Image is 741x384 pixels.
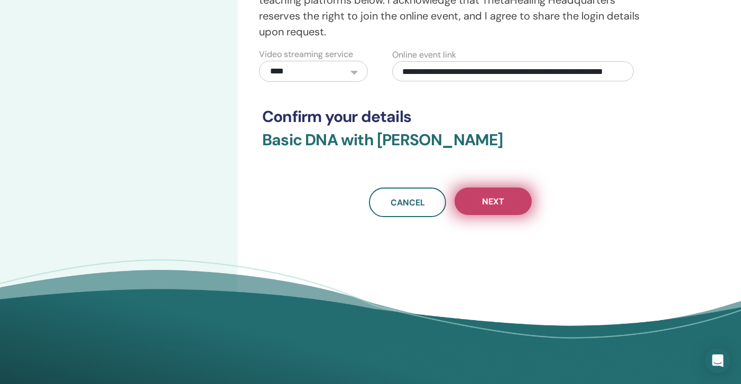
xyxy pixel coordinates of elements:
h3: Basic DNA with [PERSON_NAME] [262,130,639,162]
button: Next [455,188,532,215]
label: Video streaming service [259,48,353,61]
label: Online event link [392,49,456,61]
span: Next [482,196,504,207]
div: Open Intercom Messenger [705,348,730,373]
span: Cancel [391,197,425,208]
a: Cancel [369,188,446,217]
h3: Confirm your details [262,107,639,126]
